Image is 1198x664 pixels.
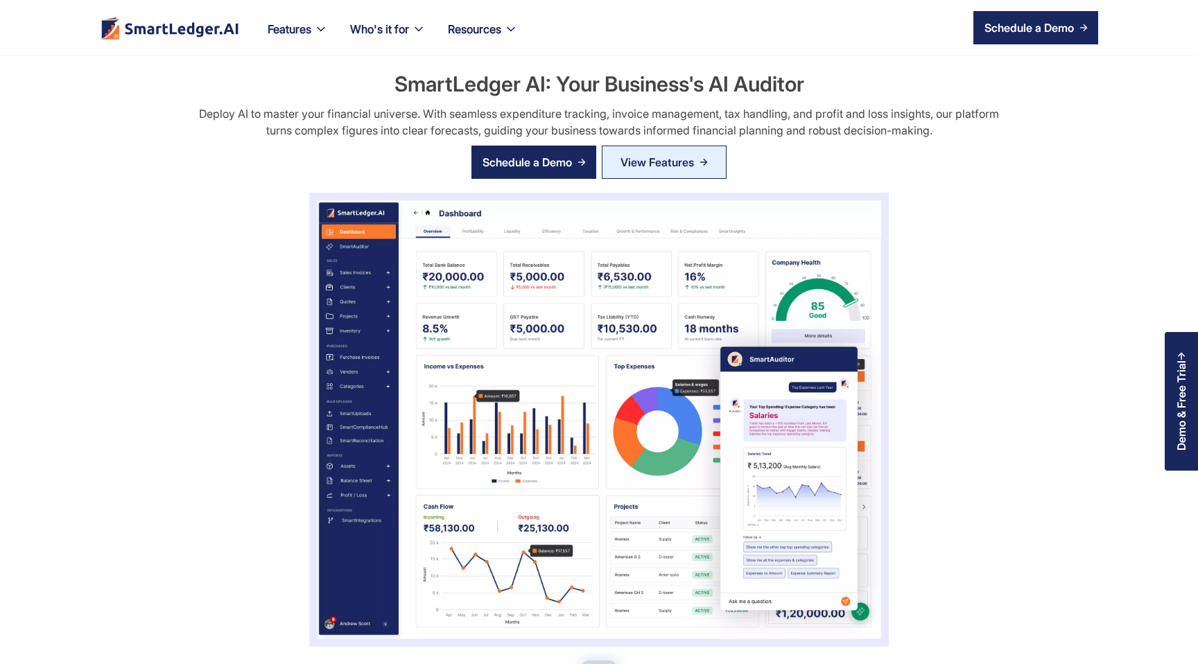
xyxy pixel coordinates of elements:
[257,19,339,55] div: Features
[602,146,727,179] a: View Features
[394,69,804,98] h2: SmartLedger AI: Your Business's AI Auditor
[700,158,708,166] img: Arrow Right Blue
[471,146,596,179] a: Schedule a Demo
[268,19,311,39] div: Features
[100,17,240,40] img: footer logo
[578,158,586,166] img: arrow right icon
[620,151,694,173] div: View Features
[189,105,1009,139] div: Deploy AI to master your financial universe. With seamless expenditure tracking, invoice manageme...
[437,19,529,55] div: Resources
[100,17,240,40] a: home
[984,19,1074,36] div: Schedule a Demo
[350,19,409,39] div: Who's it for
[1079,24,1088,32] img: arrow right icon
[483,154,572,171] div: Schedule a Demo
[448,19,501,39] div: Resources
[973,11,1098,44] a: Schedule a Demo
[339,19,437,55] div: Who's it for
[1175,360,1188,451] div: Demo & Free Trial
